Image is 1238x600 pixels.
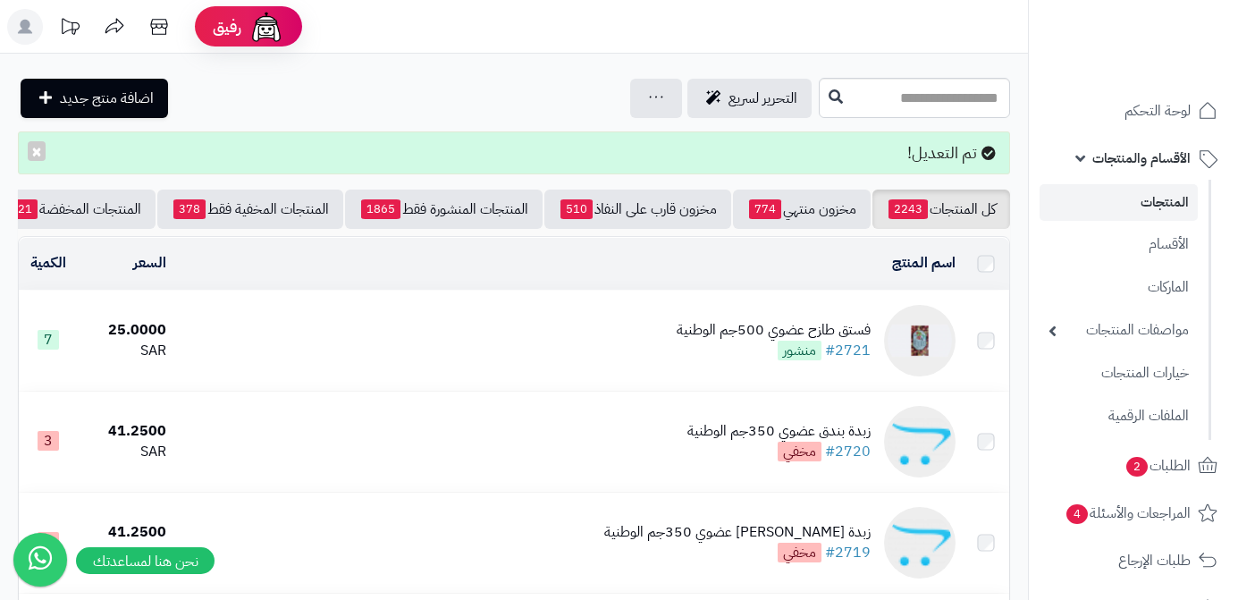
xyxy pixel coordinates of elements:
[361,199,400,219] span: 1865
[1040,492,1227,535] a: المراجعات والأسئلة4
[1124,98,1191,123] span: لوحة التحكم
[1040,354,1198,393] a: خيارات المنتجات
[825,542,871,563] a: #2719
[1116,50,1221,88] img: logo-2.png
[133,252,166,274] a: السعر
[687,79,812,118] a: التحرير لسريع
[888,199,928,219] span: 2243
[1092,146,1191,171] span: الأقسام والمنتجات
[544,190,731,229] a: مخزون قارب على النفاذ510
[1126,457,1148,477] span: 2
[1040,311,1198,350] a: مواصفات المنتجات
[1040,184,1198,221] a: المنتجات
[60,88,154,109] span: اضافة منتج جديد
[1124,453,1191,478] span: الطلبات
[345,190,543,229] a: المنتجات المنشورة فقط1865
[38,330,59,350] span: 7
[1066,504,1088,524] span: 4
[21,79,168,118] a: اضافة منتج جديد
[1040,268,1198,307] a: الماركات
[18,131,1010,174] div: تم التعديل!
[1040,225,1198,264] a: الأقسام
[28,141,46,161] button: ×
[38,431,59,451] span: 3
[30,252,66,274] a: الكمية
[778,341,821,360] span: منشور
[884,507,956,579] img: زبدة كاجو عضوي 350جم الوطنية
[825,441,871,462] a: #2720
[884,305,956,376] img: فستق طازح عضوي 500جم الوطنية
[728,88,797,109] span: التحرير لسريع
[825,340,871,361] a: #2721
[1040,444,1227,487] a: الطلبات2
[85,341,166,361] div: SAR
[778,442,821,461] span: مخفي
[1118,548,1191,573] span: طلبات الإرجاع
[1040,397,1198,435] a: الملفات الرقمية
[778,543,821,562] span: مخفي
[47,9,92,49] a: تحديثات المنصة
[749,199,781,219] span: 774
[1065,501,1191,526] span: المراجعات والأسئلة
[13,199,38,219] span: 21
[1040,539,1227,582] a: طلبات الإرجاع
[157,190,343,229] a: المنتجات المخفية فقط378
[248,9,284,45] img: ai-face.png
[884,406,956,477] img: زبدة بندق عضوي 350جم الوطنية
[85,522,166,543] div: 41.2500
[173,199,206,219] span: 378
[687,421,871,442] div: زبدة بندق عضوي 350جم الوطنية
[560,199,593,219] span: 510
[872,190,1010,229] a: كل المنتجات2243
[213,16,241,38] span: رفيق
[892,252,956,274] a: اسم المنتج
[604,522,871,543] div: زبدة [PERSON_NAME] عضوي 350جم الوطنية
[85,543,166,563] div: SAR
[85,442,166,462] div: SAR
[1040,89,1227,132] a: لوحة التحكم
[85,421,166,442] div: 41.2500
[677,320,871,341] div: فستق طازح عضوي 500جم الوطنية
[733,190,871,229] a: مخزون منتهي774
[85,320,166,341] div: 25.0000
